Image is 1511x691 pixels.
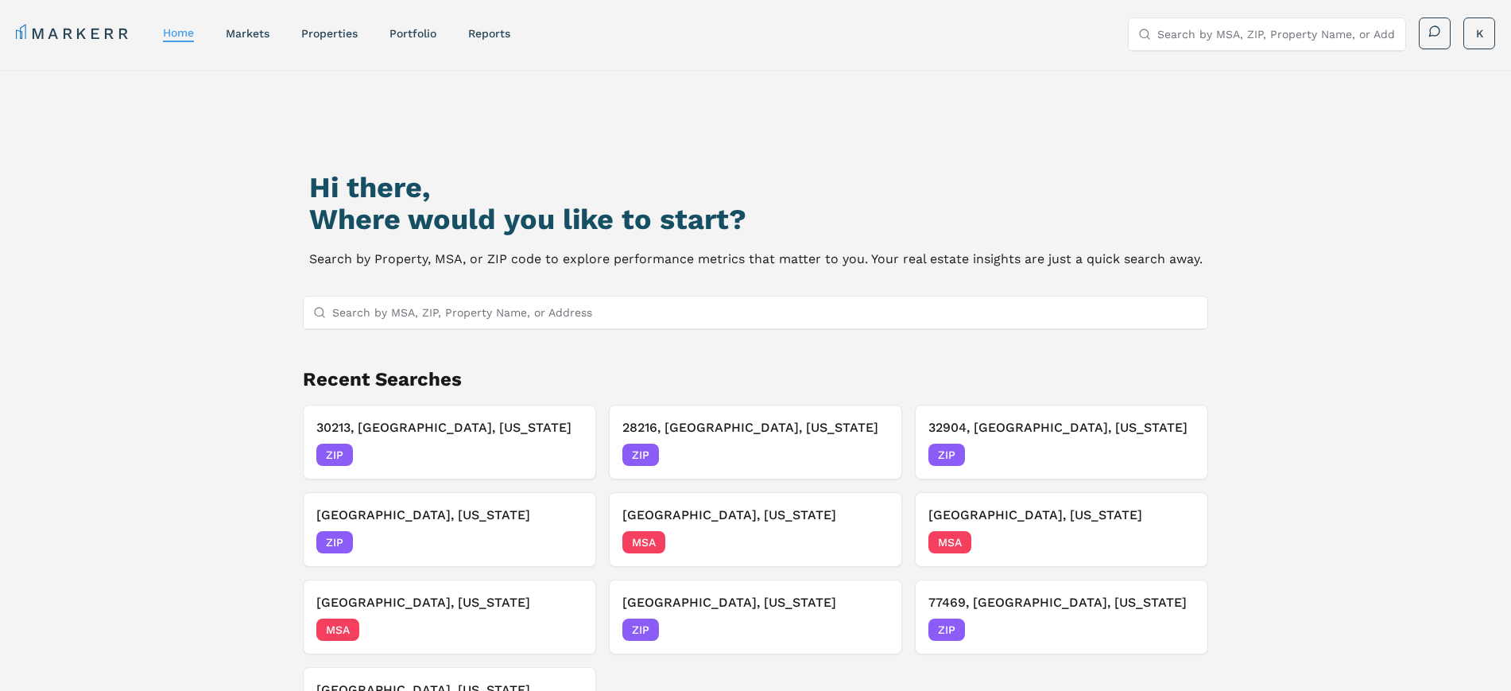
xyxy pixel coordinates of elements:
h3: 32904, [GEOGRAPHIC_DATA], [US_STATE] [928,418,1195,437]
h3: [GEOGRAPHIC_DATA], [US_STATE] [316,506,583,525]
button: 32904, [GEOGRAPHIC_DATA], [US_STATE]ZIP[DATE] [915,405,1208,479]
h3: [GEOGRAPHIC_DATA], [US_STATE] [622,506,889,525]
span: MSA [928,531,971,553]
h3: [GEOGRAPHIC_DATA], [US_STATE] [316,593,583,612]
span: K [1476,25,1483,41]
span: [DATE] [1159,534,1195,550]
button: [GEOGRAPHIC_DATA], [US_STATE]ZIP[DATE] [609,580,902,654]
button: K [1463,17,1495,49]
span: ZIP [316,444,353,466]
span: [DATE] [1159,622,1195,638]
input: Search by MSA, ZIP, Property Name, or Address [332,297,1198,328]
h1: Hi there, [309,172,1203,204]
input: Search by MSA, ZIP, Property Name, or Address [1157,18,1396,50]
span: ZIP [622,444,659,466]
button: [GEOGRAPHIC_DATA], [US_STATE]MSA[DATE] [915,492,1208,567]
a: markets [226,27,269,40]
a: reports [468,27,510,40]
span: MSA [622,531,665,553]
span: [DATE] [853,447,889,463]
span: [DATE] [547,447,583,463]
a: MARKERR [16,22,131,45]
a: properties [301,27,358,40]
a: home [163,26,194,39]
h3: 77469, [GEOGRAPHIC_DATA], [US_STATE] [928,593,1195,612]
p: Search by Property, MSA, or ZIP code to explore performance metrics that matter to you. Your real... [309,248,1203,270]
span: ZIP [928,619,965,641]
button: [GEOGRAPHIC_DATA], [US_STATE]MSA[DATE] [303,580,596,654]
button: [GEOGRAPHIC_DATA], [US_STATE]MSA[DATE] [609,492,902,567]
span: [DATE] [1159,447,1195,463]
button: 30213, [GEOGRAPHIC_DATA], [US_STATE]ZIP[DATE] [303,405,596,479]
h3: [GEOGRAPHIC_DATA], [US_STATE] [928,506,1195,525]
span: ZIP [622,619,659,641]
span: MSA [316,619,359,641]
h3: 28216, [GEOGRAPHIC_DATA], [US_STATE] [622,418,889,437]
span: [DATE] [853,622,889,638]
button: 77469, [GEOGRAPHIC_DATA], [US_STATE]ZIP[DATE] [915,580,1208,654]
h3: [GEOGRAPHIC_DATA], [US_STATE] [622,593,889,612]
span: ZIP [316,531,353,553]
button: 28216, [GEOGRAPHIC_DATA], [US_STATE]ZIP[DATE] [609,405,902,479]
span: [DATE] [547,534,583,550]
a: Portfolio [389,27,436,40]
button: [GEOGRAPHIC_DATA], [US_STATE]ZIP[DATE] [303,492,596,567]
span: ZIP [928,444,965,466]
span: [DATE] [547,622,583,638]
span: [DATE] [853,534,889,550]
h2: Where would you like to start? [309,204,1203,235]
h3: 30213, [GEOGRAPHIC_DATA], [US_STATE] [316,418,583,437]
h2: Recent Searches [303,367,1208,392]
